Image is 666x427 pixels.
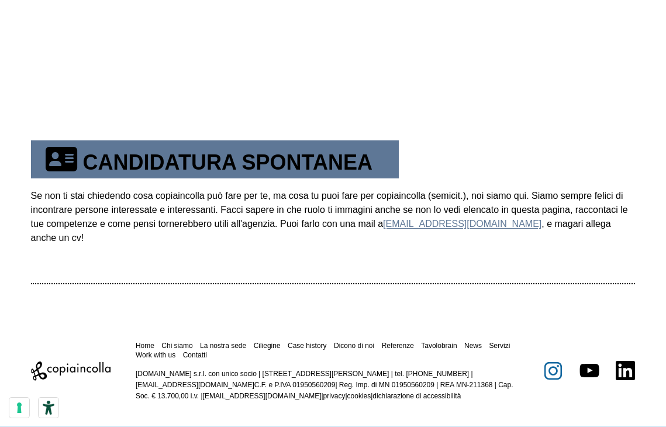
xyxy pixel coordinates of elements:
[136,351,175,359] a: Work with us
[464,342,482,350] a: News
[31,178,636,283] td: Se non ti stai chiedendo cosa copiaincolla può fare per te, ma cosa tu puoi fare per copiaincolla...
[347,392,371,400] a: cookies
[382,342,414,350] a: Referenze
[183,351,207,359] a: Contatti
[161,342,192,350] a: Chi siamo
[372,392,461,400] a: dichiarazione di accessibilità
[203,392,322,400] a: [EMAIL_ADDRESS][DOMAIN_NAME]
[31,140,399,178] th: CANDIDATURA SPONTANEA
[421,342,457,350] a: Tavolobrain
[136,369,518,402] p: [DOMAIN_NAME] s.r.l. con unico socio | [STREET_ADDRESS][PERSON_NAME] | tel. [PHONE_NUMBER] | C.F....
[288,342,327,350] a: Case history
[136,381,254,389] a: [EMAIL_ADDRESS][DOMAIN_NAME]
[200,342,246,350] a: La nostra sede
[383,219,541,229] a: [EMAIL_ADDRESS][DOMAIN_NAME]
[323,392,346,400] a: privacy
[136,342,154,350] a: Home
[254,342,281,350] a: Ciliegine
[334,342,374,350] a: Dicono di noi
[489,342,510,350] a: Servizi
[9,398,29,418] button: Le tue preferenze relative al consenso per le tecnologie di tracciamento
[39,398,58,418] button: Strumenti di accessibilità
